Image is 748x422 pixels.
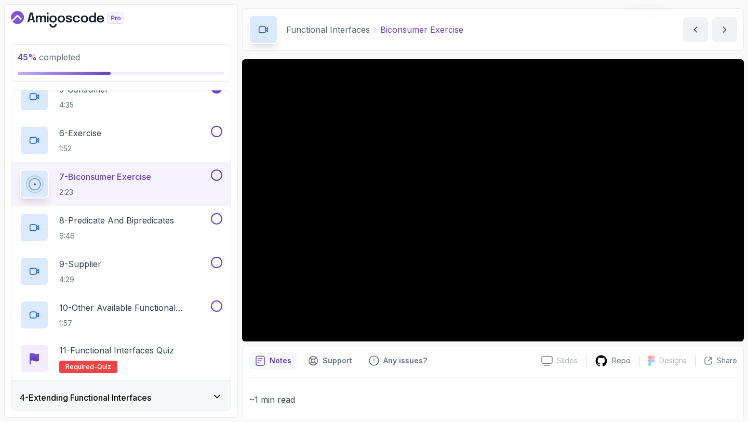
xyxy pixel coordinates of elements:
[20,126,222,155] button: 6-Exercise1:52
[683,17,708,42] button: previous content
[59,187,151,197] p: 2:23
[18,52,80,62] span: completed
[586,354,639,367] a: Repo
[59,127,101,139] p: 6 - Exercise
[11,11,148,28] a: Dashboard
[286,23,370,36] p: Functional Interfaces
[242,59,744,341] iframe: 7 - BiConsumer Exercise
[59,231,174,241] p: 6:46
[59,143,101,154] p: 1:52
[323,355,352,366] p: Support
[270,355,291,366] p: Notes
[383,355,427,366] p: Any issues?
[659,355,687,366] p: Designs
[20,82,222,111] button: 5-Consumer4:35
[59,170,151,183] p: 7 - Biconsumer Exercise
[557,355,578,366] p: Slides
[59,258,101,270] p: 9 - Supplier
[302,352,358,369] button: Support button
[59,301,209,314] p: 10 - Other Available Functional Interfaces
[249,392,737,407] p: ~1 min read
[695,355,737,366] button: Share
[18,52,37,62] span: 45 %
[717,355,737,366] p: Share
[11,381,231,414] button: 4-Extending Functional Interfaces
[363,352,433,369] button: Feedback button
[20,344,222,373] button: 11-Functional Interfaces QuizRequired-quiz
[59,274,101,285] p: 4:29
[97,363,111,371] span: quiz
[20,169,222,199] button: 7-Biconsumer Exercise2:23
[65,363,97,371] span: Required-
[20,391,151,404] h3: 4 - Extending Functional Interfaces
[249,352,298,369] button: notes button
[612,355,631,366] p: Repo
[380,23,463,36] p: Biconsumer Exercise
[20,213,222,242] button: 8-Predicate And Bipredicates6:46
[712,17,737,42] button: next content
[59,318,209,328] p: 1:57
[20,257,222,286] button: 9-Supplier4:29
[59,344,174,357] p: 11 - Functional Interfaces Quiz
[59,100,109,110] p: 4:35
[59,214,174,227] p: 8 - Predicate And Bipredicates
[20,300,222,329] button: 10-Other Available Functional Interfaces1:57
